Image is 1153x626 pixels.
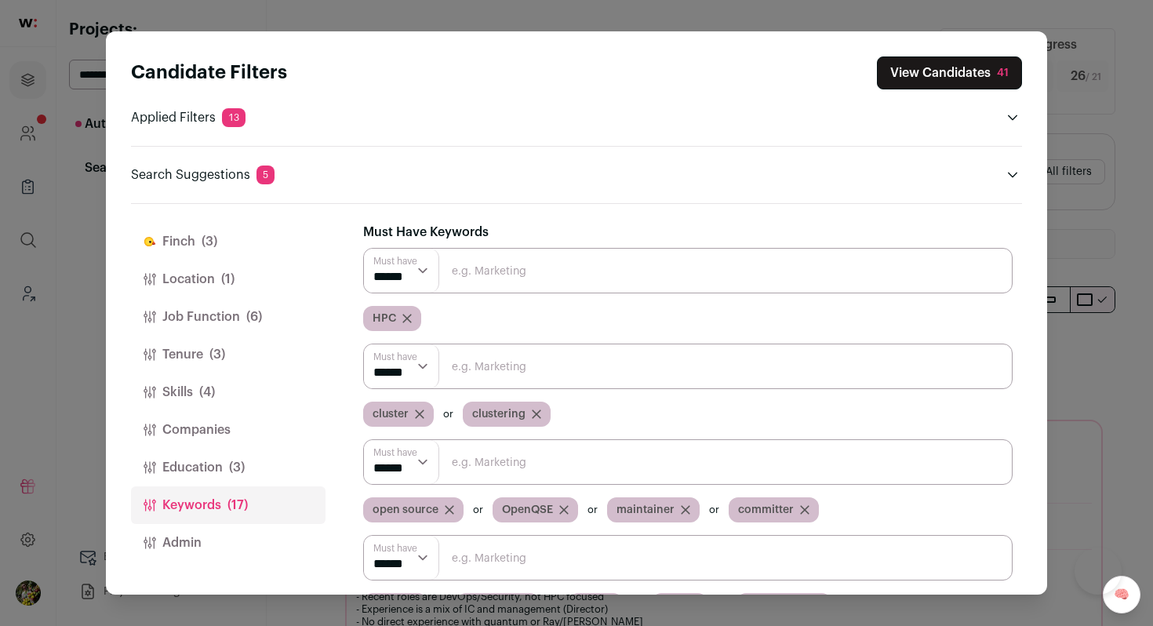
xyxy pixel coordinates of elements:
[229,458,245,477] span: (3)
[373,502,438,518] span: open source
[222,108,246,127] span: 13
[131,336,326,373] button: Tenure(3)
[997,65,1009,81] div: 41
[373,311,396,326] span: HPC
[1103,576,1140,613] a: 🧠
[502,502,553,518] span: OpenQSE
[363,223,489,242] label: Must Have Keywords
[131,411,326,449] button: Companies
[738,502,794,518] span: committer
[221,270,235,289] span: (1)
[877,56,1022,89] button: Close search preferences
[1075,548,1122,595] iframe: Help Scout Beacon - Open
[202,232,217,251] span: (3)
[363,535,1013,581] input: e.g. Marketing
[373,406,409,422] span: cluster
[131,108,246,127] p: Applied Filters
[131,298,326,336] button: Job Function(6)
[131,524,326,562] button: Admin
[209,345,225,364] span: (3)
[131,64,287,82] strong: Candidate Filters
[363,248,1013,293] input: e.g. Marketing
[246,308,262,326] span: (6)
[363,344,1013,389] input: e.g. Marketing
[131,260,326,298] button: Location(1)
[472,406,526,422] span: clustering
[256,166,275,184] span: 5
[131,486,326,524] button: Keywords(17)
[199,383,215,402] span: (4)
[131,373,326,411] button: Skills(4)
[363,439,1013,485] input: e.g. Marketing
[131,166,275,184] p: Search Suggestions
[131,449,326,486] button: Education(3)
[227,496,248,515] span: (17)
[617,502,675,518] span: maintainer
[131,223,326,260] button: Finch(3)
[1003,108,1022,127] button: Open applied filters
